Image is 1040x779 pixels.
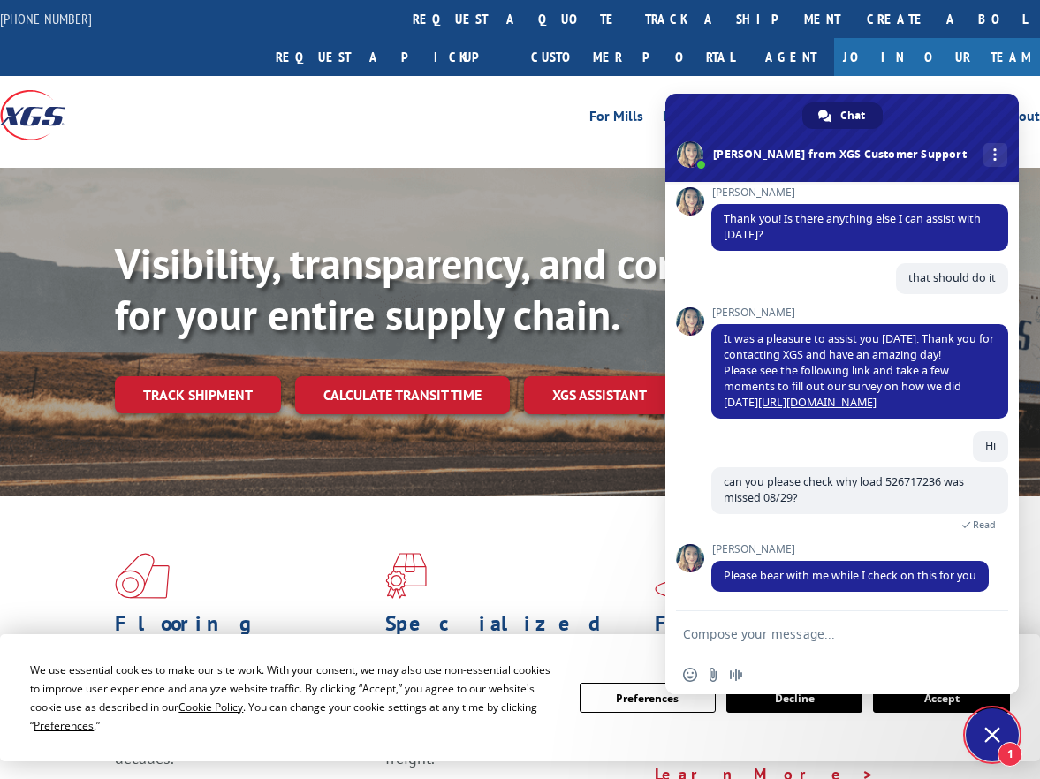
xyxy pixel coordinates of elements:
a: Calculate transit time [295,376,510,414]
img: xgs-icon-focused-on-flooring-red [385,553,427,599]
span: Send a file [706,668,720,682]
span: Preferences [34,718,94,733]
h1: Flagship Distribution Model [655,613,912,685]
span: 1 [998,742,1022,767]
span: Cookie Policy [178,700,243,715]
a: For Retailers [663,110,740,129]
span: Chat [840,102,865,129]
span: Hi [985,438,996,453]
a: Chat [802,102,883,129]
a: Close chat [966,708,1019,761]
span: It was a pleasure to assist you [DATE]. Thank you for contacting XGS and have an amazing day! Ple... [724,331,994,410]
a: Track shipment [115,376,281,413]
a: XGS ASSISTANT [524,376,675,414]
textarea: Compose your message... [683,611,966,655]
div: We use essential cookies to make our site work. With your consent, we may also use non-essential ... [30,661,558,735]
b: Visibility, transparency, and control for your entire supply chain. [115,236,746,342]
span: Read [973,518,996,531]
span: [PERSON_NAME] [711,186,1008,199]
a: Agent [748,38,834,76]
a: Request a pickup [262,38,518,76]
img: xgs-icon-total-supply-chain-intelligence-red [115,553,170,599]
button: Decline [726,683,862,713]
h1: Flooring Logistics Solutions [115,613,372,685]
span: that should do it [908,270,996,285]
span: can you please check why load 526717236 was missed 08/29? [724,474,964,505]
a: [URL][DOMAIN_NAME] [758,395,877,410]
a: Join Our Team [834,38,1040,76]
span: [PERSON_NAME] [711,543,989,556]
a: About [1002,110,1040,129]
span: Please bear with me while I check on this for you [724,568,976,583]
span: Audio message [729,668,743,682]
span: Insert an emoji [683,668,697,682]
span: Thank you! Is there anything else I can assist with [DATE]? [724,211,981,242]
span: [PERSON_NAME] [711,306,1008,319]
button: Accept [873,683,1009,713]
a: For Mills [589,110,643,129]
img: xgs-icon-flagship-distribution-model-red [655,553,716,599]
a: Customer Portal [518,38,748,76]
button: Preferences [580,683,716,713]
h1: Specialized Freight Experts [385,613,642,685]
